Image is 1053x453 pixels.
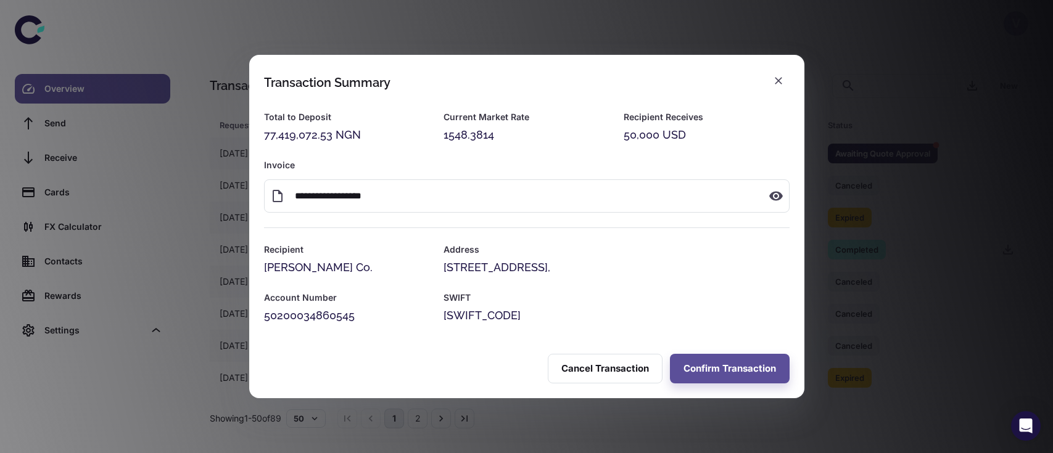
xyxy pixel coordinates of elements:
div: [SWIFT_CODE] [444,307,789,324]
div: 1548.3814 [444,126,609,144]
div: 50,000 USD [624,126,789,144]
h6: Invoice [264,158,790,172]
button: Cancel Transaction [548,354,663,383]
div: [STREET_ADDRESS], [444,259,789,276]
button: Confirm Transaction [670,354,790,383]
div: [PERSON_NAME] Co. [264,259,429,276]
h6: SWIFT [444,291,789,304]
div: Open Intercom Messenger [1011,411,1041,441]
h6: Address [444,243,789,256]
h6: Total to Deposit [264,110,429,124]
h6: Account Number [264,291,429,304]
h6: Recipient Receives [624,110,789,124]
div: Transaction Summary [264,75,390,90]
h6: Recipient [264,243,429,256]
div: 50200034860545 [264,307,429,324]
div: 77,419,072.53 NGN [264,126,429,144]
h6: Current Market Rate [444,110,609,124]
